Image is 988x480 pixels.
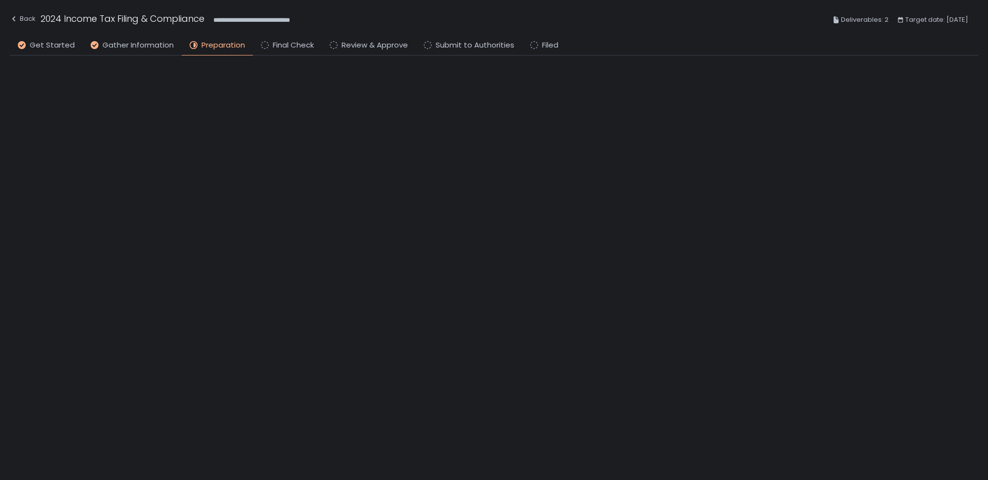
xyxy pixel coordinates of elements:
[342,40,408,51] span: Review & Approve
[10,12,36,28] button: Back
[436,40,514,51] span: Submit to Authorities
[201,40,245,51] span: Preparation
[102,40,174,51] span: Gather Information
[10,13,36,25] div: Back
[273,40,314,51] span: Final Check
[41,12,204,25] h1: 2024 Income Tax Filing & Compliance
[841,14,889,26] span: Deliverables: 2
[905,14,968,26] span: Target date: [DATE]
[30,40,75,51] span: Get Started
[542,40,558,51] span: Filed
